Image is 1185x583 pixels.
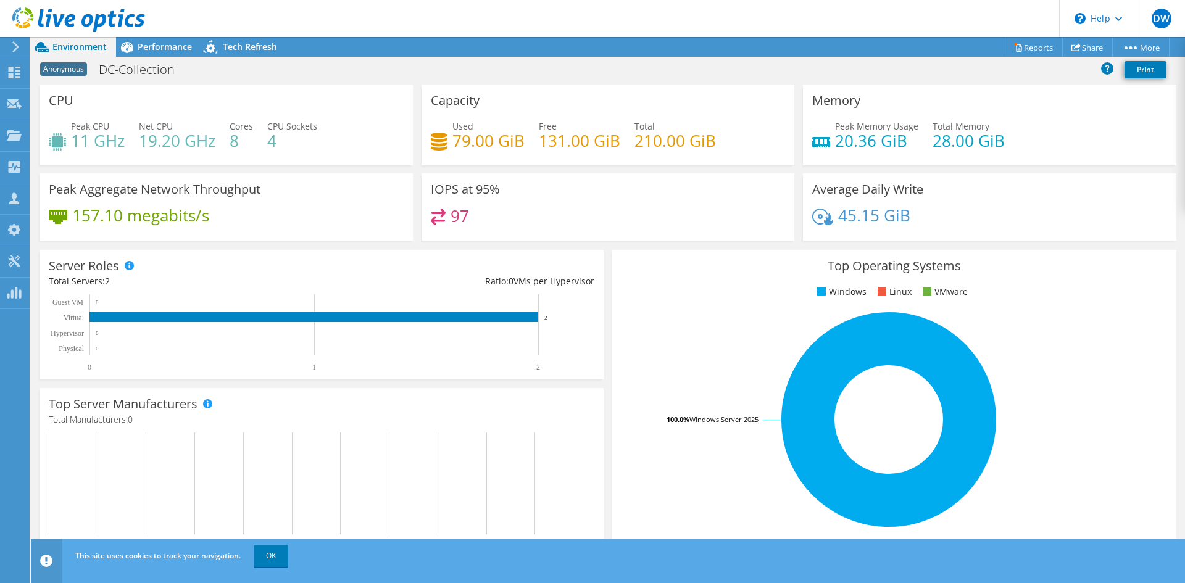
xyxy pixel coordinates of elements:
[96,299,99,305] text: 0
[539,120,557,132] span: Free
[49,413,594,426] h4: Total Manufacturers:
[51,329,84,337] text: Hypervisor
[875,285,912,299] li: Linux
[451,209,469,223] h4: 97
[452,134,525,147] h4: 79.00 GiB
[52,298,83,307] text: Guest VM
[96,330,99,336] text: 0
[814,285,867,299] li: Windows
[536,363,540,371] text: 2
[835,120,918,132] span: Peak Memory Usage
[40,62,87,76] span: Anonymous
[933,120,989,132] span: Total Memory
[1152,9,1171,28] span: DW
[49,275,322,288] div: Total Servers:
[312,363,316,371] text: 1
[128,413,133,425] span: 0
[634,134,716,147] h4: 210.00 GiB
[933,134,1005,147] h4: 28.00 GiB
[689,415,759,424] tspan: Windows Server 2025
[223,41,277,52] span: Tech Refresh
[139,120,173,132] span: Net CPU
[267,134,317,147] h4: 4
[838,209,910,222] h4: 45.15 GiB
[267,120,317,132] span: CPU Sockets
[539,134,620,147] h4: 131.00 GiB
[1125,61,1166,78] a: Print
[49,259,119,273] h3: Server Roles
[452,120,473,132] span: Used
[75,550,241,561] span: This site uses cookies to track your navigation.
[71,134,125,147] h4: 11 GHz
[59,344,84,353] text: Physical
[812,183,923,196] h3: Average Daily Write
[138,41,192,52] span: Performance
[431,94,480,107] h3: Capacity
[49,183,260,196] h3: Peak Aggregate Network Throughput
[71,120,109,132] span: Peak CPU
[72,209,209,222] h4: 157.10 megabits/s
[1004,38,1063,57] a: Reports
[509,275,513,287] span: 0
[52,41,107,52] span: Environment
[254,545,288,567] a: OK
[49,397,197,411] h3: Top Server Manufacturers
[431,183,500,196] h3: IOPS at 95%
[812,94,860,107] h3: Memory
[230,134,253,147] h4: 8
[1062,38,1113,57] a: Share
[544,315,547,321] text: 2
[96,345,99,352] text: 0
[322,275,594,288] div: Ratio: VMs per Hypervisor
[634,120,655,132] span: Total
[139,134,215,147] h4: 19.20 GHz
[230,120,253,132] span: Cores
[1075,13,1086,24] svg: \n
[1112,38,1170,57] a: More
[622,259,1167,273] h3: Top Operating Systems
[105,275,110,287] span: 2
[920,285,968,299] li: VMware
[88,363,91,371] text: 0
[667,415,689,424] tspan: 100.0%
[93,63,194,76] h1: DC-Collection
[835,134,918,147] h4: 20.36 GiB
[64,313,85,322] text: Virtual
[49,94,73,107] h3: CPU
